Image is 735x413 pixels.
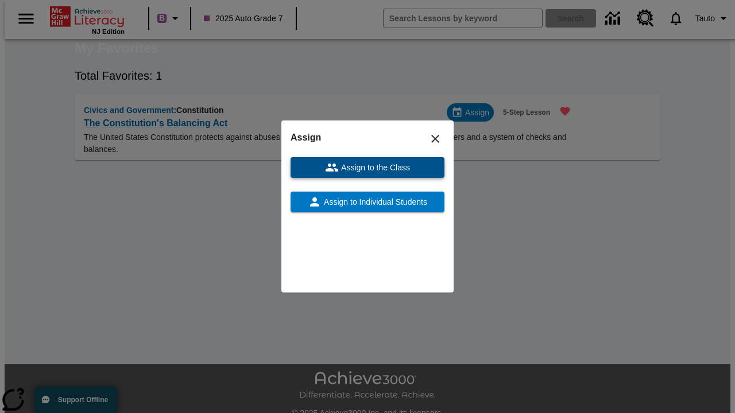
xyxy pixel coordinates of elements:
[291,130,444,146] h6: Assign
[291,157,444,178] button: Assign to the Class
[421,125,449,153] button: Close
[339,162,410,174] span: Assign to the Class
[291,192,444,212] button: Assign to Individual Students
[322,196,427,208] span: Assign to Individual Students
